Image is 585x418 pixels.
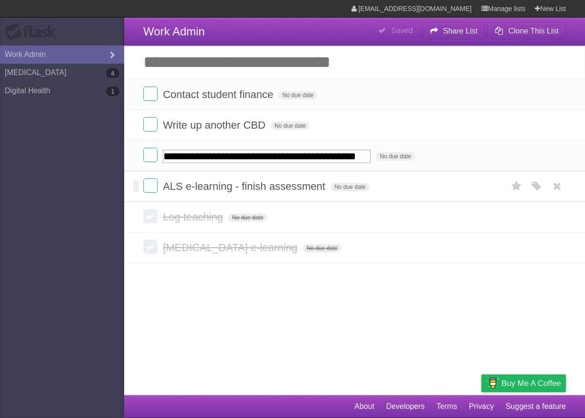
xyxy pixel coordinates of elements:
[163,211,225,223] span: Log teaching
[143,87,158,101] label: Done
[163,242,300,253] span: [MEDICAL_DATA] e-learning
[469,397,494,416] a: Privacy
[506,397,566,416] a: Suggest a feature
[163,119,268,131] span: Write up another CBD
[106,68,119,78] b: 4
[501,375,561,392] span: Buy me a coffee
[163,180,328,192] span: ALS e-learning - finish assessment
[143,148,158,162] label: Done
[278,91,317,99] span: No due date
[5,23,62,41] div: Flask
[303,244,341,253] span: No due date
[330,183,369,191] span: No due date
[486,375,499,391] img: Buy me a coffee
[422,22,485,40] button: Share List
[436,397,457,416] a: Terms
[163,88,276,100] span: Contact student finance
[143,117,158,132] label: Done
[443,27,478,35] b: Share List
[143,209,158,223] label: Done
[386,397,425,416] a: Developers
[106,87,119,96] b: 1
[391,26,413,34] b: Saved
[143,240,158,254] label: Done
[143,25,205,38] span: Work Admin
[487,22,566,40] button: Clone This List
[508,27,559,35] b: Clone This List
[376,152,415,161] span: No due date
[271,121,309,130] span: No due date
[143,178,158,193] label: Done
[508,178,526,194] label: Star task
[228,213,267,222] span: No due date
[481,374,566,392] a: Buy me a coffee
[354,397,374,416] a: About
